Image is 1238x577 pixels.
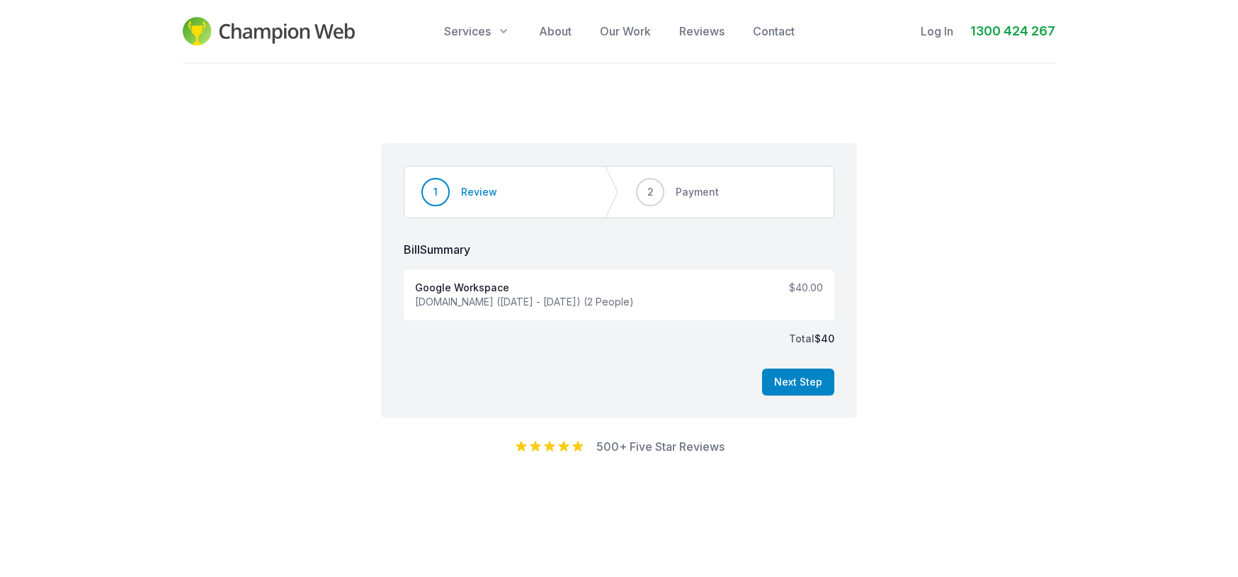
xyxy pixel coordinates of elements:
p: Total [789,332,834,346]
div: $ 40.00 [789,281,823,295]
span: Payment [676,185,719,199]
span: 2 [647,185,654,199]
a: Our Work [600,23,651,40]
nav: Progress [404,166,834,218]
a: 500+ Five Star Reviews [596,439,725,454]
span: Review [461,185,497,199]
a: Log In [921,23,953,40]
a: Reviews [679,23,725,40]
span: $ 40 [814,332,834,344]
span: Services [444,23,491,40]
p: Google Workspace [415,281,634,295]
a: About [539,23,572,40]
a: Contact [753,23,795,40]
div: [DOMAIN_NAME] ([DATE] - [DATE]) (2 People) [415,295,634,309]
img: Champion Web [183,17,355,45]
a: 1300 424 267 [970,21,1055,41]
button: Next Step [762,369,834,396]
span: 1 [433,185,438,199]
span: Bill Summary [404,242,470,257]
button: Services [444,23,511,40]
